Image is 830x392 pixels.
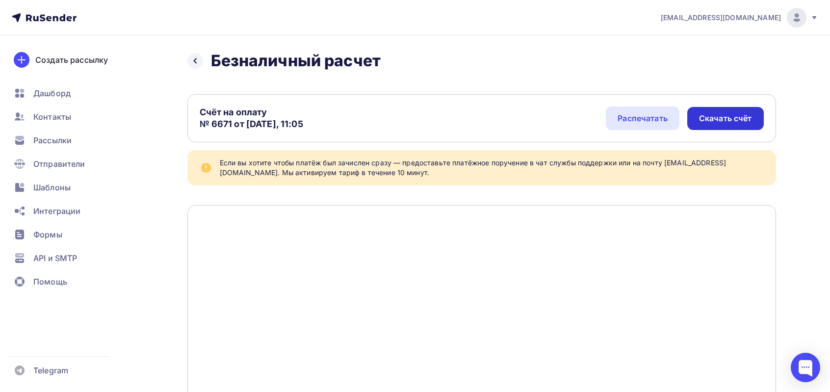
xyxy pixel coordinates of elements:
div: Распечатать [618,112,668,124]
a: [EMAIL_ADDRESS][DOMAIN_NAME] [661,8,818,27]
span: Контакты [33,111,71,123]
div: Создать рассылку [35,54,108,66]
div: Если вы хотите чтобы платёж был зачислен сразу — предоставьте платёжное поручение в чат службы по... [220,158,764,178]
span: Telegram [33,365,68,376]
span: Интеграции [33,205,80,217]
a: Контакты [8,107,125,127]
a: Отправители [8,154,125,174]
span: Отправители [33,158,85,170]
span: Формы [33,229,62,240]
div: Скачать счёт [699,113,752,124]
h2: Безналичный расчет [211,51,381,71]
span: Шаблоны [33,182,71,193]
a: Рассылки [8,131,125,150]
span: Рассылки [33,134,72,146]
span: Помощь [33,276,67,287]
a: Дашборд [8,83,125,103]
a: Шаблоны [8,178,125,197]
span: Дашборд [33,87,71,99]
span: [EMAIL_ADDRESS][DOMAIN_NAME] [661,13,781,23]
div: Счёт на оплату № 6671 от [DATE], 11:05 [200,106,303,130]
a: Формы [8,225,125,244]
span: API и SMTP [33,252,77,264]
